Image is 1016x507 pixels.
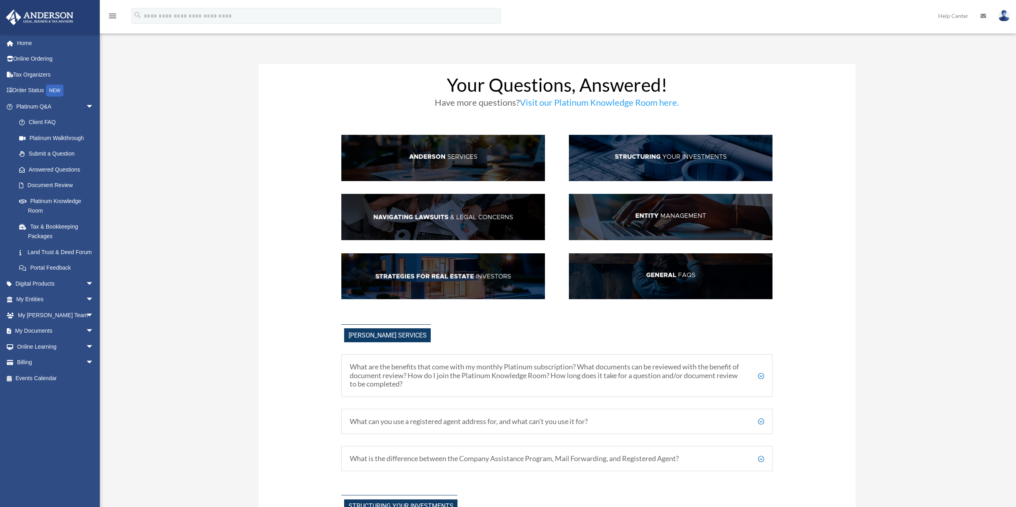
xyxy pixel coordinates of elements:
a: Tax & Bookkeeping Packages [11,219,106,244]
a: Visit our Platinum Knowledge Room here. [520,97,679,112]
a: Document Review [11,178,106,193]
a: My [PERSON_NAME] Teamarrow_drop_down [6,307,106,323]
a: Platinum Walkthrough [11,130,106,146]
a: Portal Feedback [11,260,106,276]
a: Land Trust & Deed Forum [11,244,106,260]
a: Online Learningarrow_drop_down [6,339,106,355]
img: AndServ_hdr [341,135,545,181]
img: StructInv_hdr [569,135,772,181]
span: arrow_drop_down [86,355,102,371]
a: Platinum Q&Aarrow_drop_down [6,99,106,114]
img: NavLaw_hdr [341,194,545,240]
h5: What are the benefits that come with my monthly Platinum subscription? What documents can be revi... [350,363,764,389]
h3: Have more questions? [341,98,772,111]
span: arrow_drop_down [86,292,102,308]
a: Tax Organizers [6,67,106,83]
a: Billingarrow_drop_down [6,355,106,371]
a: Platinum Knowledge Room [11,193,106,219]
a: My Entitiesarrow_drop_down [6,292,106,308]
a: Digital Productsarrow_drop_down [6,276,106,292]
a: Home [6,35,106,51]
h5: What is the difference between the Company Assistance Program, Mail Forwarding, and Registered Ag... [350,454,764,463]
span: arrow_drop_down [86,323,102,339]
span: arrow_drop_down [86,99,102,115]
img: GenFAQ_hdr [569,253,772,300]
h5: What can you use a registered agent address for, and what can’t you use it for? [350,417,764,426]
img: EntManag_hdr [569,194,772,240]
img: Anderson Advisors Platinum Portal [4,10,76,25]
img: StratsRE_hdr [341,253,545,300]
h1: Your Questions, Answered! [341,76,772,98]
a: Order StatusNEW [6,83,106,99]
a: menu [108,14,117,21]
a: Events Calendar [6,370,106,386]
img: User Pic [998,10,1010,22]
span: arrow_drop_down [86,339,102,355]
i: menu [108,11,117,21]
i: search [133,11,142,20]
a: Answered Questions [11,162,106,178]
a: Client FAQ [11,114,102,130]
span: [PERSON_NAME] Services [344,328,431,342]
span: arrow_drop_down [86,276,102,292]
a: Submit a Question [11,146,106,162]
a: Online Ordering [6,51,106,67]
span: arrow_drop_down [86,307,102,324]
div: NEW [46,85,63,97]
a: My Documentsarrow_drop_down [6,323,106,339]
